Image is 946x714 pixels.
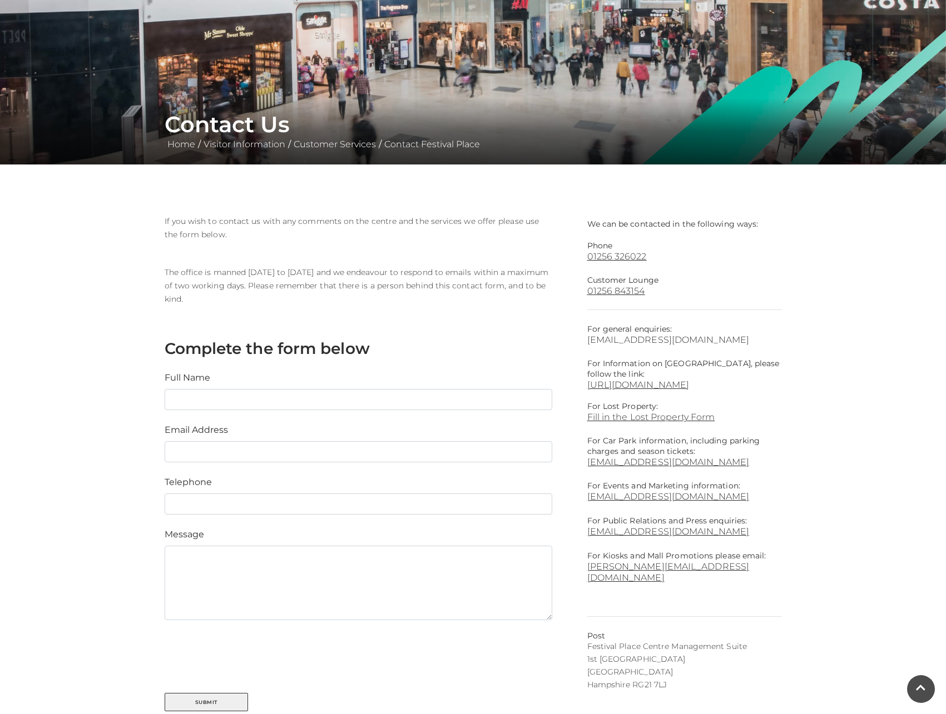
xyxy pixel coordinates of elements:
[587,481,782,502] p: For Events and Marketing information:
[587,641,782,652] p: Festival Place Centre Management Suite
[587,380,690,390] a: [URL][DOMAIN_NAME]
[165,139,198,149] a: Home
[587,275,782,286] p: Customer Lounge
[587,286,782,296] a: 01256 843154
[165,339,552,358] h3: Complete the form below
[165,266,552,306] p: The office is manned [DATE] to [DATE] and we endeavour to respond to emails within a maximum of t...
[587,667,782,677] p: [GEOGRAPHIC_DATA]
[156,111,790,151] div: / / /
[201,139,288,149] a: Visitor Information
[587,516,782,537] p: For Public Relations and Press enquiries:
[587,401,782,412] p: For Lost Property:
[165,371,210,385] label: Full Name
[587,654,782,665] p: 1st [GEOGRAPHIC_DATA]
[587,680,782,690] p: Hampshire RG21 7LJ
[587,412,782,422] a: Fill in the Lost Property Form
[382,139,483,149] a: Contact Festival Place
[165,214,552,241] p: If you wish to contact us with any comments on the centre and the services we offer please use th...
[587,334,782,345] a: [EMAIL_ADDRESS][DOMAIN_NAME]
[587,324,782,345] p: For general enquiries:
[165,528,204,541] label: Message
[587,561,750,583] a: [PERSON_NAME][EMAIL_ADDRESS][DOMAIN_NAME]
[587,436,782,457] p: For Car Park information, including parking charges and season tickets:
[165,111,782,138] h1: Contact Us
[165,693,248,711] button: Submit
[587,551,782,583] p: For Kiosks and Mall Promotions please email:
[587,241,782,251] p: Phone
[587,526,750,537] a: [EMAIL_ADDRESS][DOMAIN_NAME]
[587,491,750,502] a: [EMAIL_ADDRESS][DOMAIN_NAME]
[165,633,333,676] iframe: Widget containing checkbox for hCaptcha security challenge
[165,423,228,437] label: Email Address
[587,251,782,262] a: 01256 326022
[587,631,782,641] p: Post
[165,476,212,489] label: Telephone
[291,139,379,149] a: Customer Services
[587,358,782,380] p: For Information on [GEOGRAPHIC_DATA], please follow the link:
[587,214,782,229] p: We can be contacted in the following ways:
[587,457,782,467] a: [EMAIL_ADDRESS][DOMAIN_NAME]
